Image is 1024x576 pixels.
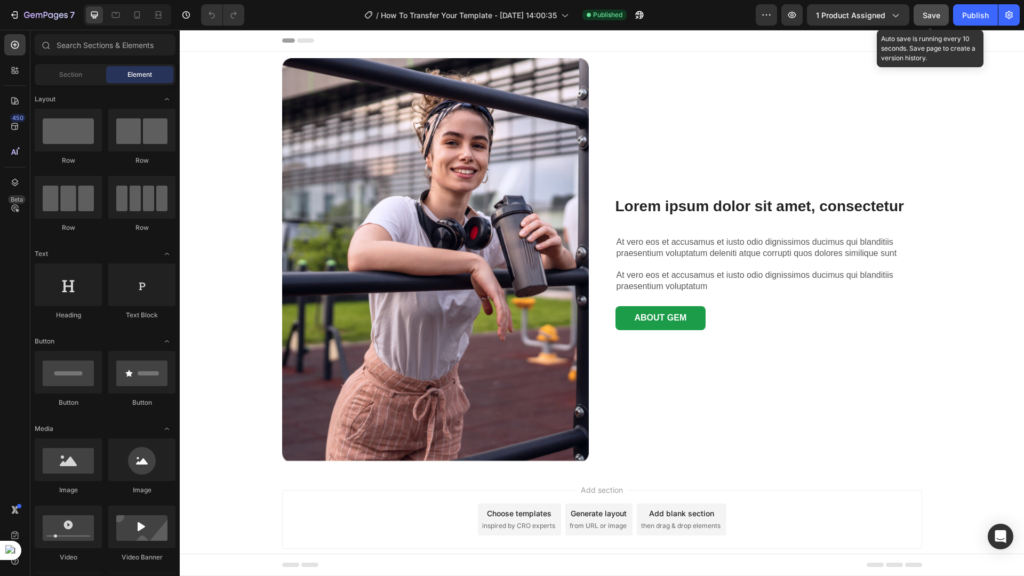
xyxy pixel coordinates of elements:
[923,11,940,20] span: Save
[816,10,885,21] span: 1 product assigned
[108,398,175,407] div: Button
[201,4,244,26] div: Undo/Redo
[807,4,909,26] button: 1 product assigned
[436,161,724,193] h3: Lorem ipsum dolor sit amet, consectetur
[391,478,447,489] div: Generate layout
[307,478,372,489] div: Choose templates
[953,4,998,26] button: Publish
[914,4,949,26] button: Save
[108,223,175,233] div: Row
[4,4,79,26] button: 7
[35,223,102,233] div: Row
[35,156,102,165] div: Row
[437,207,741,229] p: At vero eos et accusamus et iusto odio dignissimos ducimus qui blanditiis praesentium voluptatum ...
[455,283,507,292] strong: ABOUT GEM
[390,491,447,501] span: from URL or image
[108,310,175,320] div: Text Block
[158,420,175,437] span: Toggle open
[376,10,379,21] span: /
[436,276,526,300] button: <p>&nbsp;</p><p><strong>ABOUT GEM</strong></p>
[593,10,622,20] span: Published
[437,240,741,262] p: At vero eos et accusamus et iusto odio dignissimos ducimus qui blanditiis praesentium voluptatum
[302,491,375,501] span: inspired by CRO experts
[35,34,175,55] input: Search Sections & Elements
[158,245,175,262] span: Toggle open
[158,333,175,350] span: Toggle open
[35,337,54,346] span: Button
[108,156,175,165] div: Row
[108,485,175,495] div: Image
[35,553,102,562] div: Video
[469,478,534,489] div: Add blank section
[962,10,989,21] div: Publish
[127,70,152,79] span: Element
[381,10,557,21] span: How To Transfer Your Template - [DATE] 14:00:35
[35,485,102,495] div: Image
[988,524,1013,549] div: Open Intercom Messenger
[397,454,447,466] span: Add section
[10,114,26,122] div: 450
[158,91,175,108] span: Toggle open
[70,9,75,21] p: 7
[59,70,82,79] span: Section
[35,249,48,259] span: Text
[180,30,1024,576] iframe: Design area
[35,398,102,407] div: Button
[461,491,541,501] span: then drag & drop elements
[35,310,102,320] div: Heading
[8,195,26,204] div: Beta
[35,94,55,104] span: Layout
[35,424,53,434] span: Media
[108,553,175,562] div: Video Banner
